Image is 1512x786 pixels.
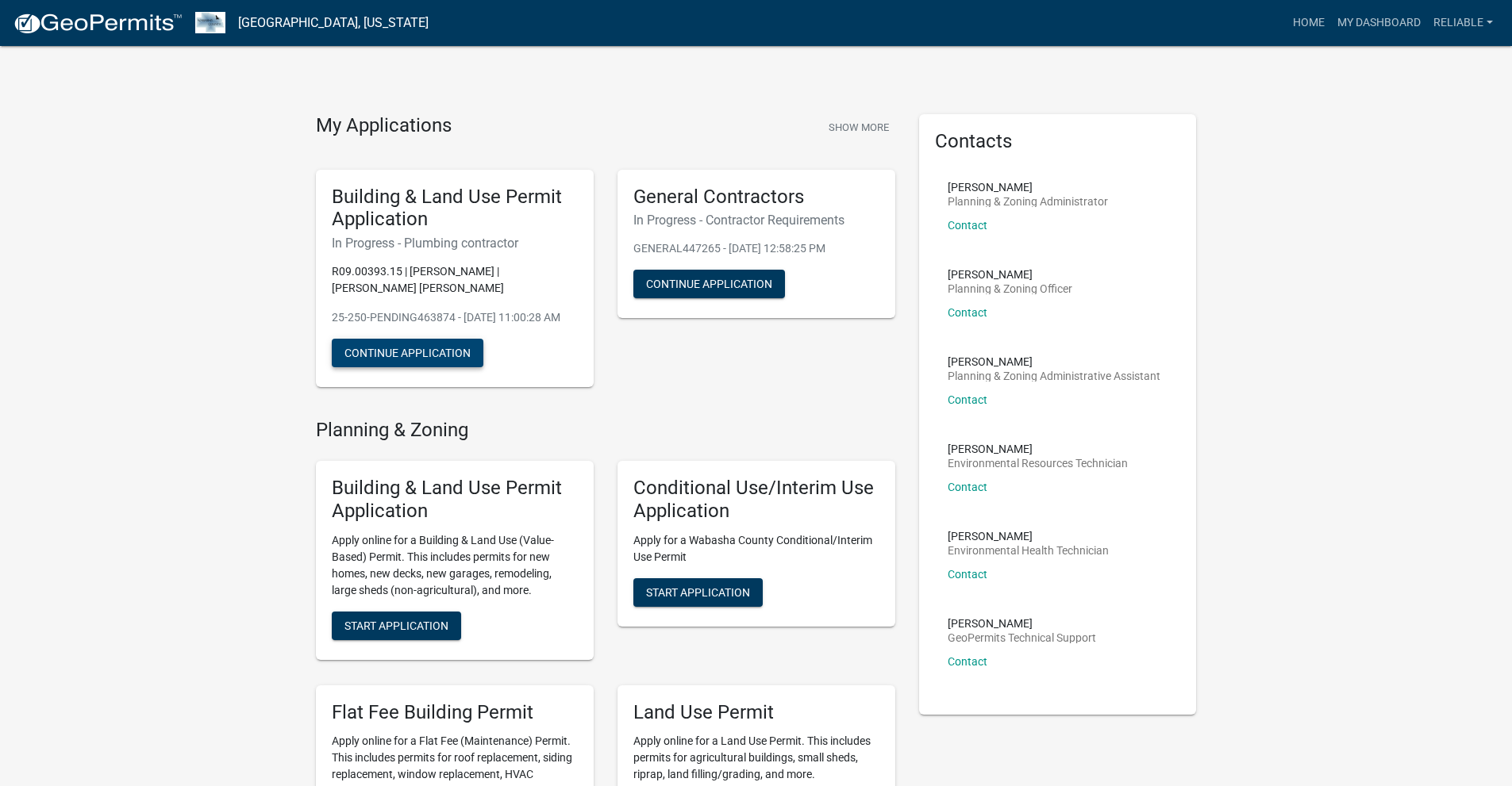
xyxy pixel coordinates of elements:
[935,130,1181,153] h5: Contacts
[948,655,987,668] a: Contact
[948,219,987,232] a: Contact
[633,477,879,523] h5: Conditional Use/Interim Use Application
[1331,8,1427,38] a: My Dashboard
[633,532,879,566] p: Apply for a Wabasha County Conditional/Interim Use Permit
[948,481,987,493] a: Contact
[948,370,1160,381] p: Planning & Zoning Administrative Assistant
[948,393,987,406] a: Contact
[344,619,448,631] span: Start Application
[633,186,879,209] h5: General Contractors
[332,236,578,251] h6: In Progress - Plumbing contractor
[633,270,785,298] button: Continue Application
[633,701,879,724] h5: Land Use Permit
[633,213,879,228] h6: In Progress - Contractor Requirements
[948,458,1128,469] p: Environmental Resources Technician
[332,186,578,232] h5: Building & Land Use Permit Application
[1287,8,1331,38] a: Home
[948,283,1072,294] p: Planning & Zoning Officer
[646,585,750,598] span: Start Application
[633,578,763,607] button: Start Application
[948,182,1108,193] p: [PERSON_NAME]
[948,356,1160,367] p: [PERSON_NAME]
[316,419,895,442] h4: Planning & Zoning
[633,240,879,257] p: GENERAL447265 - [DATE] 12:58:25 PM
[633,733,879,783] p: Apply online for a Land Use Permit. This includes permits for agricultural buildings, small sheds...
[948,568,987,581] a: Contact
[948,443,1128,454] p: [PERSON_NAME]
[948,618,1096,629] p: [PERSON_NAME]
[948,545,1109,556] p: Environmental Health Technician
[316,114,452,138] h4: My Applications
[332,612,461,640] button: Start Application
[332,477,578,523] h5: Building & Land Use Permit Application
[948,632,1096,643] p: GeoPermits Technical Support
[822,114,895,140] button: Show More
[1427,8,1499,38] a: Reliable
[948,306,987,319] a: Contact
[332,339,483,367] button: Continue Application
[332,263,578,297] p: R09.00393.15 | [PERSON_NAME] | [PERSON_NAME] [PERSON_NAME]
[238,10,429,36] a: [GEOGRAPHIC_DATA], [US_STATE]
[332,532,578,599] p: Apply online for a Building & Land Use (Value-Based) Permit. This includes permits for new homes,...
[332,701,578,724] h5: Flat Fee Building Permit
[332,309,578,326] p: 25-250-PENDING463874 - [DATE] 11:00:28 AM
[948,269,1072,280] p: [PERSON_NAME]
[195,12,225,33] img: Wabasha County, Minnesota
[948,196,1108,207] p: Planning & Zoning Administrator
[948,531,1109,542] p: [PERSON_NAME]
